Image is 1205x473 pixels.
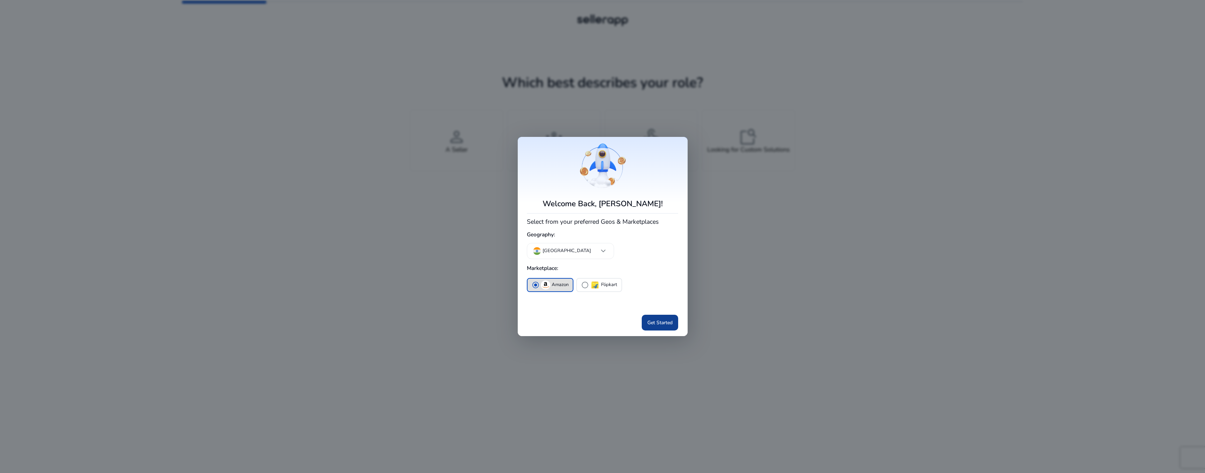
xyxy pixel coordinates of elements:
h5: Geography: [527,228,678,241]
h4: Select from your preferred Geos & Marketplaces [527,217,678,226]
p: Amazon [552,281,569,288]
span: radio_button_unchecked [581,281,589,289]
button: Get Started [642,315,678,331]
img: amazon.svg [541,280,550,290]
span: Get Started [647,319,673,326]
img: flipkart.svg [590,280,599,290]
img: in.svg [533,247,541,255]
h5: Marketplace: [527,262,678,274]
span: radio_button_checked [532,281,539,289]
p: [GEOGRAPHIC_DATA] [543,248,591,255]
p: Flipkart [601,281,617,288]
span: keyboard_arrow_down [599,246,608,256]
